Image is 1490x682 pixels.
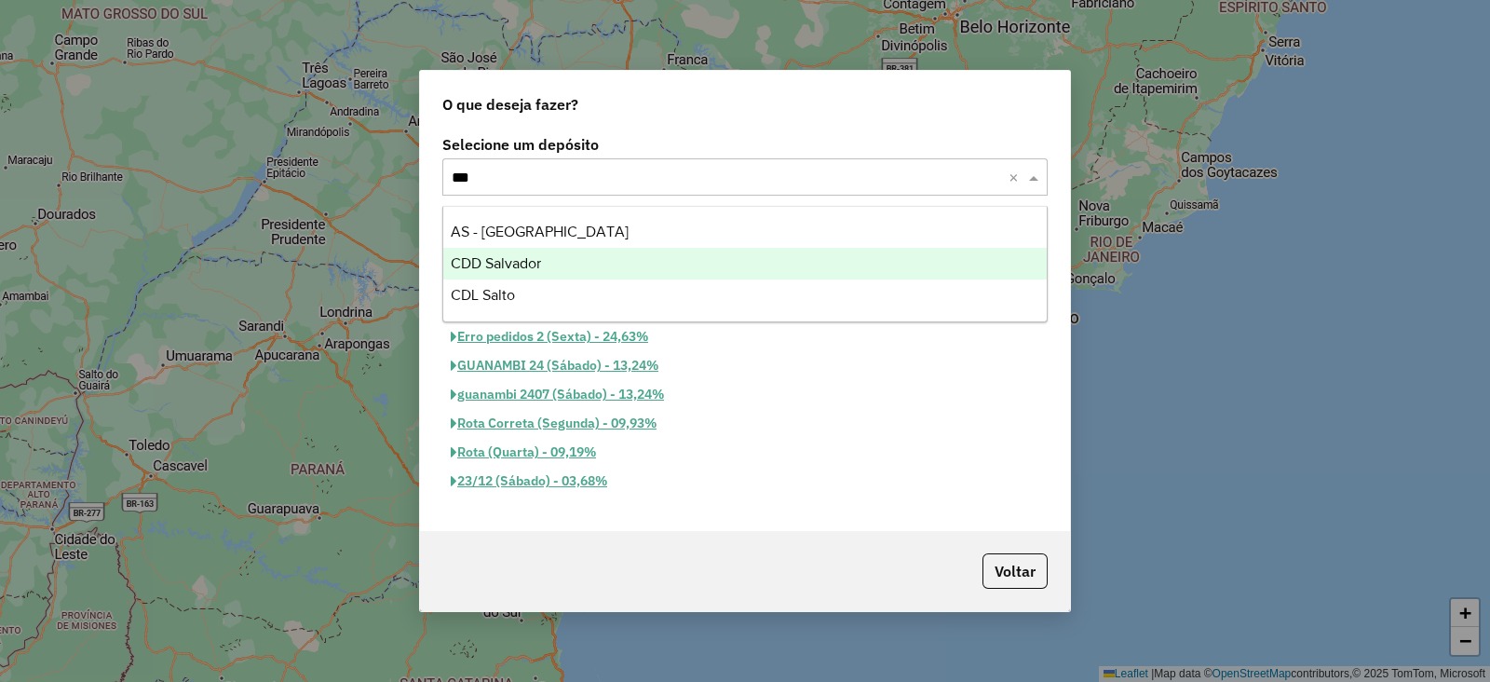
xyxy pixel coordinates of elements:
span: O que deseja fazer? [442,93,578,116]
label: Selecione um depósito [442,133,1048,156]
span: CDL Salto [451,287,515,303]
button: Voltar [982,553,1048,589]
ng-dropdown-panel: Options list [442,206,1048,322]
div: Aderência de modelos para os 553 pedidos importados hoje [431,300,1059,322]
button: 23/12 (Sábado) - 03,68% [442,467,616,496]
button: Rota (Quarta) - 09,19% [442,438,604,467]
span: AS - [GEOGRAPHIC_DATA] [451,224,629,239]
button: Rota Correta (Segunda) - 09,93% [442,409,665,438]
span: CDD Salvador [451,255,541,271]
button: Erro pedidos 2 (Sexta) - 24,63% [442,322,657,351]
button: guanambi 2407 (Sábado) - 13,24% [442,380,672,409]
span: Clear all [1009,166,1024,188]
button: GUANAMBI 24 (Sábado) - 13,24% [442,351,667,380]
